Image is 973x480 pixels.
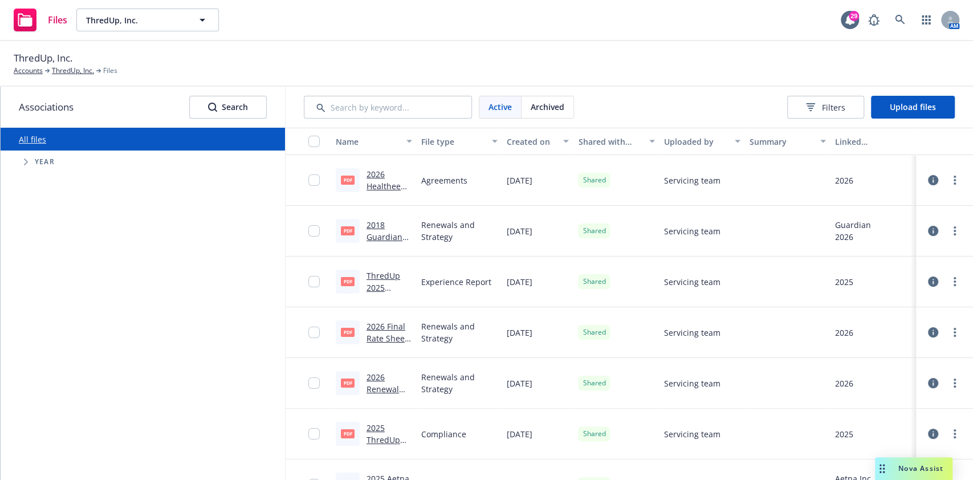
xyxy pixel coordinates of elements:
button: Upload files [871,96,955,119]
span: Servicing team [664,225,720,237]
div: Name [336,136,400,148]
span: Renewals and Strategy [421,219,498,243]
span: [DATE] [507,377,532,389]
div: 2026 [835,174,853,186]
span: Archived [531,101,564,113]
a: more [948,173,962,187]
a: 2026 Renewal Presentation ThredUp.pdf [367,372,410,442]
a: All files [19,134,46,145]
input: Toggle Row Selected [308,327,320,338]
span: pdf [341,429,355,438]
div: 29 [849,11,859,21]
input: Toggle Row Selected [308,276,320,287]
button: SearchSearch [189,96,267,119]
span: Shared [583,276,605,287]
a: 2018 Guardian DB120 ThredUp.pdf [367,219,408,278]
span: pdf [341,277,355,286]
input: Toggle Row Selected [308,174,320,186]
button: ThredUp, Inc. [76,9,219,31]
span: Renewals and Strategy [421,320,498,344]
div: 2025 [835,428,853,440]
a: ThredUp, Inc. [52,66,94,76]
a: Accounts [14,66,43,76]
div: Summary [750,136,813,148]
a: more [948,275,962,288]
span: Shared [583,327,605,337]
span: Active [488,101,512,113]
input: Toggle Row Selected [308,225,320,237]
span: Files [103,66,117,76]
span: Nova Assist [898,463,943,473]
a: Files [9,4,72,36]
div: Linked associations [835,136,911,148]
div: Search [208,96,248,118]
a: more [948,326,962,339]
button: Name [331,128,417,155]
div: Uploaded by [664,136,728,148]
div: File type [421,136,485,148]
span: [DATE] [507,225,532,237]
span: Experience Report [421,276,491,288]
button: Summary [745,128,830,155]
input: Toggle Row Selected [308,428,320,440]
a: more [948,376,962,390]
span: ThredUp, Inc. [86,14,185,26]
a: more [948,224,962,238]
span: [DATE] [507,327,532,339]
div: 2026 [835,327,853,339]
span: Servicing team [664,377,720,389]
span: Renewals and Strategy [421,371,498,395]
span: Agreements [421,174,467,186]
input: Toggle Row Selected [308,377,320,389]
div: 2025 [835,276,853,288]
div: Created on [507,136,556,148]
span: Year [35,158,55,165]
a: more [948,427,962,441]
span: pdf [341,379,355,387]
svg: Search [208,103,217,112]
span: Shared [583,226,605,236]
span: Servicing team [664,327,720,339]
button: Shared with client [573,128,659,155]
div: 2026 [835,231,871,243]
span: ThredUp, Inc. [14,51,72,66]
div: Drag to move [875,457,889,480]
span: Files [48,15,67,25]
button: Linked associations [830,128,916,155]
div: Guardian [835,219,871,231]
span: [DATE] [507,276,532,288]
span: pdf [341,226,355,235]
button: Nova Assist [875,457,952,480]
span: [DATE] [507,174,532,186]
span: Servicing team [664,276,720,288]
button: Filters [787,96,864,119]
a: 2026 Healthee Order Form ThredUp.pdf [367,169,411,227]
a: Search [889,9,911,31]
span: [DATE] [507,428,532,440]
span: Associations [19,100,74,115]
a: Switch app [915,9,938,31]
button: File type [417,128,502,155]
span: Filters [822,101,845,113]
span: Servicing team [664,428,720,440]
span: pdf [341,328,355,336]
a: Report a Bug [862,9,885,31]
span: Filters [806,101,845,113]
a: 2026 Final Rate Sheet ThredUp.pdf [367,321,408,368]
span: Compliance [421,428,466,440]
button: Created on [502,128,573,155]
div: Tree Example [1,150,285,173]
span: Shared [583,378,605,388]
div: 2026 [835,377,853,389]
button: Uploaded by [659,128,745,155]
span: Shared [583,429,605,439]
div: Shared with client [578,136,642,148]
input: Search by keyword... [304,96,472,119]
span: Shared [583,175,605,185]
input: Select all [308,136,320,147]
span: pdf [341,176,355,184]
a: ThredUp 2025 Experience Report Through June.pdf [367,270,409,341]
span: Upload files [890,101,936,112]
span: Servicing team [664,174,720,186]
